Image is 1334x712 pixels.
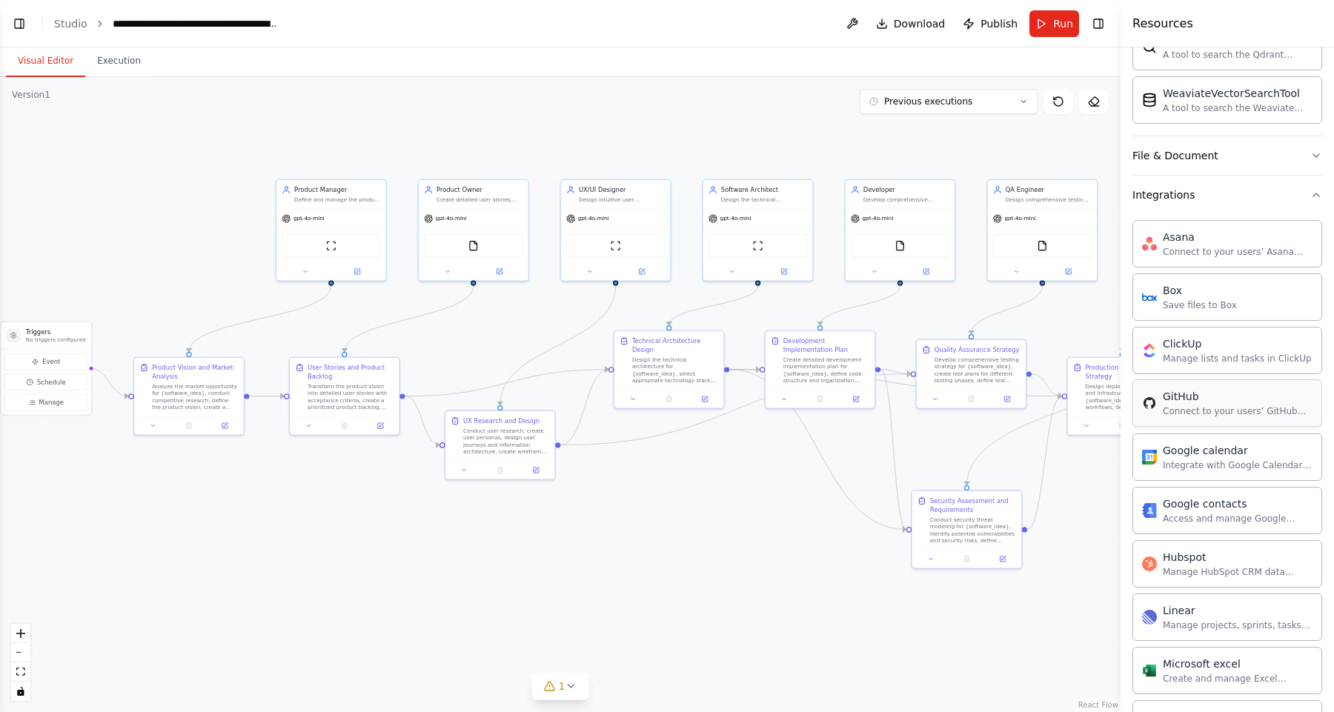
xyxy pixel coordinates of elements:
[133,357,245,436] div: Product Vision and Market AnalysisAnalyze the market opportunity for {software_idea}, conduct com...
[437,196,522,204] div: Create detailed user stories, acceptance criteria, and backlog prioritization for {software_idea}...
[614,330,725,409] div: Technical Architecture DesignDesign the technical architecture for {software_idea}, select approp...
[894,16,946,31] span: Download
[4,353,87,370] button: Event
[418,179,529,282] div: Product OwnerCreate detailed user stories, acceptance criteria, and backlog prioritization for {s...
[4,394,87,411] button: Manage
[1163,353,1312,365] div: Manage lists and tasks in ClickUp
[1163,336,1312,351] div: ClickUp
[1163,619,1313,631] div: Manage projects, sprints, tasks, and bug tracking in Linear
[1006,196,1092,204] div: Design comprehensive testing strategies and quality assurance processes for {software_idea}, ensu...
[54,16,279,31] nav: breadcrumb
[365,420,396,430] button: Open in side panel
[463,427,549,455] div: Conduct user research, create user personas, design user journeys and information architecture, c...
[276,179,387,282] div: Product ManagerDefine and manage the product vision, roadmap, and requirements for {software_idea...
[1142,503,1157,518] img: Google contacts
[860,89,1038,114] button: Previous executions
[992,393,1022,404] button: Open in side panel
[880,365,906,534] g: Edge from 8ef05810-f529-40da-92e2-d743f7aa0584 to cffd6982-4796-4026-8552-5671161beb34
[1142,290,1157,305] img: Box
[1027,392,1062,534] g: Edge from cffd6982-4796-4026-8552-5671161beb34 to 2e4dd520-e9ed-48e4-b45a-0a9a1552837c
[870,10,952,37] button: Download
[765,330,876,409] div: Development Implementation PlanCreate detailed development implementation plan for {software_idea...
[962,286,1331,485] g: Edge from 8bf72793-35f0-4121-8a91-10923b660edf to cffd6982-4796-4026-8552-5671161beb34
[1163,230,1313,244] div: Asana
[308,363,394,381] div: User Stories and Product Backlog
[474,266,525,276] button: Open in side panel
[405,392,439,450] g: Edge from 30ba9a46-5f72-491e-883d-b34483e49058 to 2a695232-1ca0-4bb7-946f-3ac79ce2fae6
[1032,370,1062,401] g: Edge from 7813e113-d3e1-45e2-9a2e-fcf98cde7ad7 to 2e4dd520-e9ed-48e4-b45a-0a9a1552837c
[468,240,479,250] img: FileReadTool
[845,179,956,282] div: DeveloperDevelop comprehensive implementation plans, code structure, and development guidelines f...
[703,179,814,282] div: Software ArchitectDesign the technical architecture and system design for {software_idea}, defini...
[1142,663,1157,678] img: Microsoft excel
[4,373,87,390] button: Schedule
[863,196,949,204] div: Develop comprehensive implementation plans, code structure, and development guidelines for {softw...
[610,240,620,250] img: ScrapeWebsiteTool
[293,215,325,222] span: gpt-4o-mini
[1163,405,1313,417] div: Connect to your users’ GitHub accounts
[54,18,87,30] a: Studio
[1029,10,1079,37] button: Run
[1163,86,1313,101] div: WeaviateVectorSearchTool
[560,179,671,282] div: UX/UI DesignerDesign intuitive user experiences and interfaces for {software_idea}, creating wire...
[39,398,64,407] span: Manage
[1163,443,1313,458] div: Google calendar
[729,365,760,374] g: Edge from 23bacb52-cff2-4cdc-b61f-6b8ddb74ac95 to 8ef05810-f529-40da-92e2-d743f7aa0584
[1088,13,1109,34] button: Hide right sidebar
[579,196,665,204] div: Design intuitive user experiences and interfaces for {software_idea}, creating wireframes, protot...
[326,240,336,250] img: ScrapeWebsiteTool
[578,215,609,222] span: gpt-4o-mini
[948,553,986,564] button: No output available
[952,393,990,404] button: No output available
[901,266,952,276] button: Open in side panel
[1142,93,1157,107] img: Weaviatevectorsearchtool
[1163,550,1313,565] div: Hubspot
[729,365,1062,401] g: Edge from 23bacb52-cff2-4cdc-b61f-6b8ddb74ac95 to 2e4dd520-e9ed-48e4-b45a-0a9a1552837c
[801,393,839,404] button: No output available
[1086,382,1172,410] div: Design deployment pipeline and infrastructure for {software_idea}, create CI/CD workflows, define...
[980,16,1018,31] span: Publish
[405,365,608,401] g: Edge from 30ba9a46-5f72-491e-883d-b34483e49058 to 23bacb52-cff2-4cdc-b61f-6b8ddb74ac95
[783,336,869,354] div: Development Implementation Plan
[632,336,718,354] div: Technical Architecture Design
[759,266,809,276] button: Open in side panel
[325,420,363,430] button: No output available
[1163,673,1313,685] div: Create and manage Excel workbooks, worksheets, tables, and charts in OneDrive or SharePoint.
[966,286,1046,334] g: Edge from 9e42ba07-ea9e-46fa-8d73-53cafeaef623 to 7813e113-d3e1-45e2-9a2e-fcf98cde7ad7
[532,673,589,700] button: 1
[1142,610,1157,625] img: Linear
[840,393,871,404] button: Open in side panel
[1132,148,1218,163] div: File & Document
[579,185,665,194] div: UX/UI Designer
[560,370,911,450] g: Edge from 2a695232-1ca0-4bb7-946f-3ac79ce2fae6 to 7813e113-d3e1-45e2-9a2e-fcf98cde7ad7
[1163,566,1313,578] div: Manage HubSpot CRM data including contacts, deals, and companies.
[332,266,382,276] button: Open in side panel
[170,420,208,430] button: No output available
[26,327,86,336] h3: Triggers
[1163,299,1237,311] div: Save files to Box
[916,339,1027,409] div: Quality Assurance StrategyDevelop comprehensive testing strategy for {software_idea}, create test...
[11,624,30,643] button: zoom in
[210,420,240,430] button: Open in side panel
[1066,357,1178,436] div: Production Deployment StrategyDesign deployment pipeline and infrastructure for {software_idea}, ...
[957,10,1023,37] button: Publish
[496,286,620,405] g: Edge from fb7cfb93-2b07-49d2-9241-80d6edd961c7 to 2a695232-1ca0-4bb7-946f-3ac79ce2fae6
[340,286,478,352] g: Edge from a9cda496-447a-4be5-b9bd-c5147dd70290 to 30ba9a46-5f72-491e-883d-b34483e49058
[11,682,30,701] button: toggle interactivity
[1142,396,1157,410] img: Github
[294,185,380,194] div: Product Manager
[1163,496,1313,511] div: Google contacts
[250,392,285,401] g: Edge from ee0e883c-eac3-48de-a41a-ff0e471e74fd to 30ba9a46-5f72-491e-883d-b34483e49058
[1163,389,1313,404] div: GitHub
[1043,266,1094,276] button: Open in side panel
[1163,246,1313,258] div: Connect to your users’ Asana accounts
[1006,185,1092,194] div: QA Engineer
[12,89,50,101] div: Version 1
[986,179,1098,282] div: QA EngineerDesign comprehensive testing strategies and quality assurance processes for {software_...
[521,465,551,475] button: Open in side panel
[289,357,400,436] div: User Stories and Product BacklogTransform the product vision into detailed user stories with acce...
[481,465,519,475] button: No output available
[863,215,894,222] span: gpt-4o-mini
[617,266,667,276] button: Open in side panel
[895,240,905,250] img: FileReadTool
